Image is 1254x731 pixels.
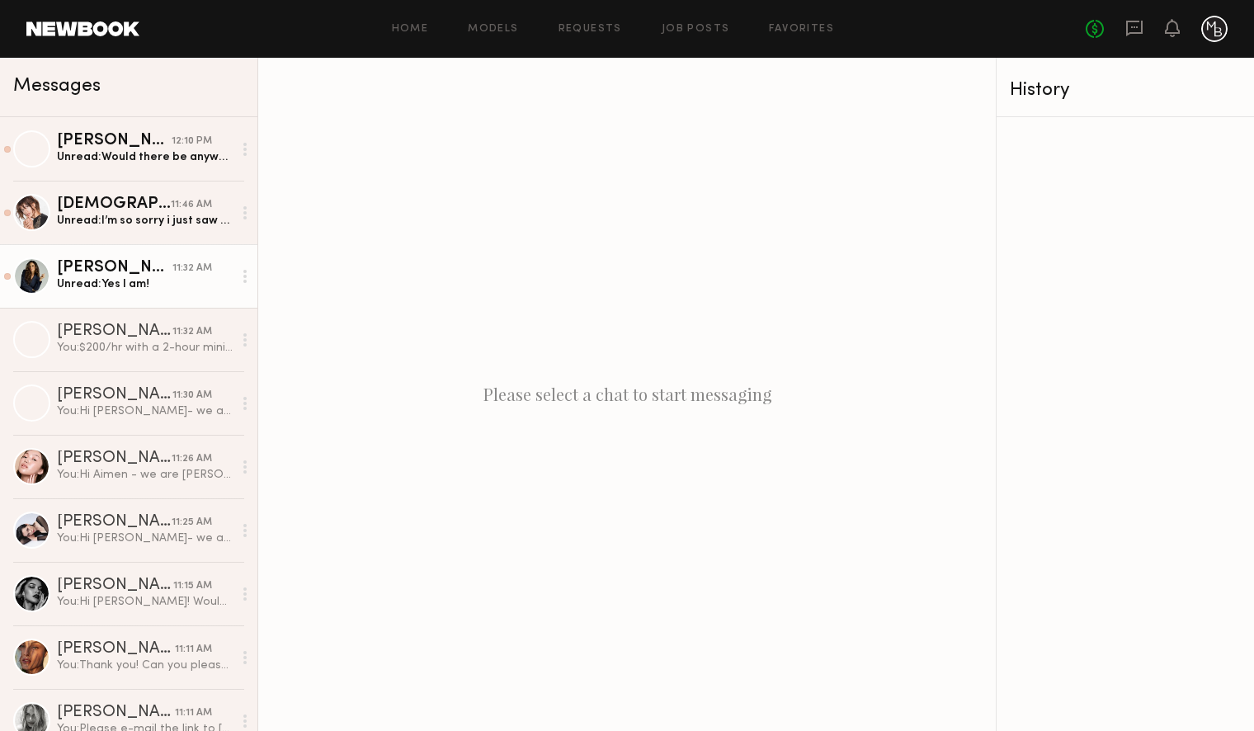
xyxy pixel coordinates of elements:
span: Messages [13,77,101,96]
div: Unread: Yes I am! [57,276,233,292]
div: Unread: I’m so sorry i just saw this! [57,213,233,229]
a: Models [468,24,518,35]
div: 11:11 AM [175,642,212,658]
div: [PERSON_NAME] [57,641,175,658]
div: [PERSON_NAME] [57,514,172,531]
a: Requests [559,24,622,35]
div: 12:10 PM [172,134,212,149]
div: [DEMOGRAPHIC_DATA][PERSON_NAME] [57,196,171,213]
a: Favorites [769,24,834,35]
div: You: Hi Aimen - we are [PERSON_NAME], a made for mama handbag line in [GEOGRAPHIC_DATA]. We have ... [57,467,233,483]
div: 11:32 AM [172,261,212,276]
div: You: $200/hr with a 2-hour minimum (typically around 3-4). Multi-date shoot, but not guaranteed b... [57,340,233,356]
div: You: Hi [PERSON_NAME]- we are [PERSON_NAME], a made for mama handbag line in [GEOGRAPHIC_DATA]. W... [57,403,233,419]
div: Unread: Would there be anyway I can turn this in first thing in the morning? I completely forgot ... [57,149,233,165]
div: [PERSON_NAME] [57,133,172,149]
div: 11:32 AM [172,324,212,340]
div: 11:26 AM [172,451,212,467]
div: 11:46 AM [171,197,212,213]
div: You: Hi [PERSON_NAME]! Would love for you to send a self-tape submission for our upcoming shoot 1... [57,594,233,610]
div: Please select a chat to start messaging [258,58,996,731]
div: History [1010,81,1241,100]
div: 11:15 AM [173,578,212,594]
div: [PERSON_NAME] [57,260,172,276]
div: 11:25 AM [172,515,212,531]
div: [PERSON_NAME] [57,705,175,721]
div: You: Hi [PERSON_NAME]- we are [PERSON_NAME], a made for mama handbag line in [GEOGRAPHIC_DATA]. W... [57,531,233,546]
div: You: Thank you! Can you please send to [PERSON_NAME][EMAIL_ADDRESS][DOMAIN_NAME] ? [57,658,233,673]
div: [PERSON_NAME] [57,578,173,594]
div: 11:30 AM [172,388,212,403]
a: Job Posts [662,24,730,35]
div: 11:11 AM [175,705,212,721]
a: Home [392,24,429,35]
div: [PERSON_NAME] [57,387,172,403]
div: [PERSON_NAME] [57,450,172,467]
div: [PERSON_NAME] [57,323,172,340]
